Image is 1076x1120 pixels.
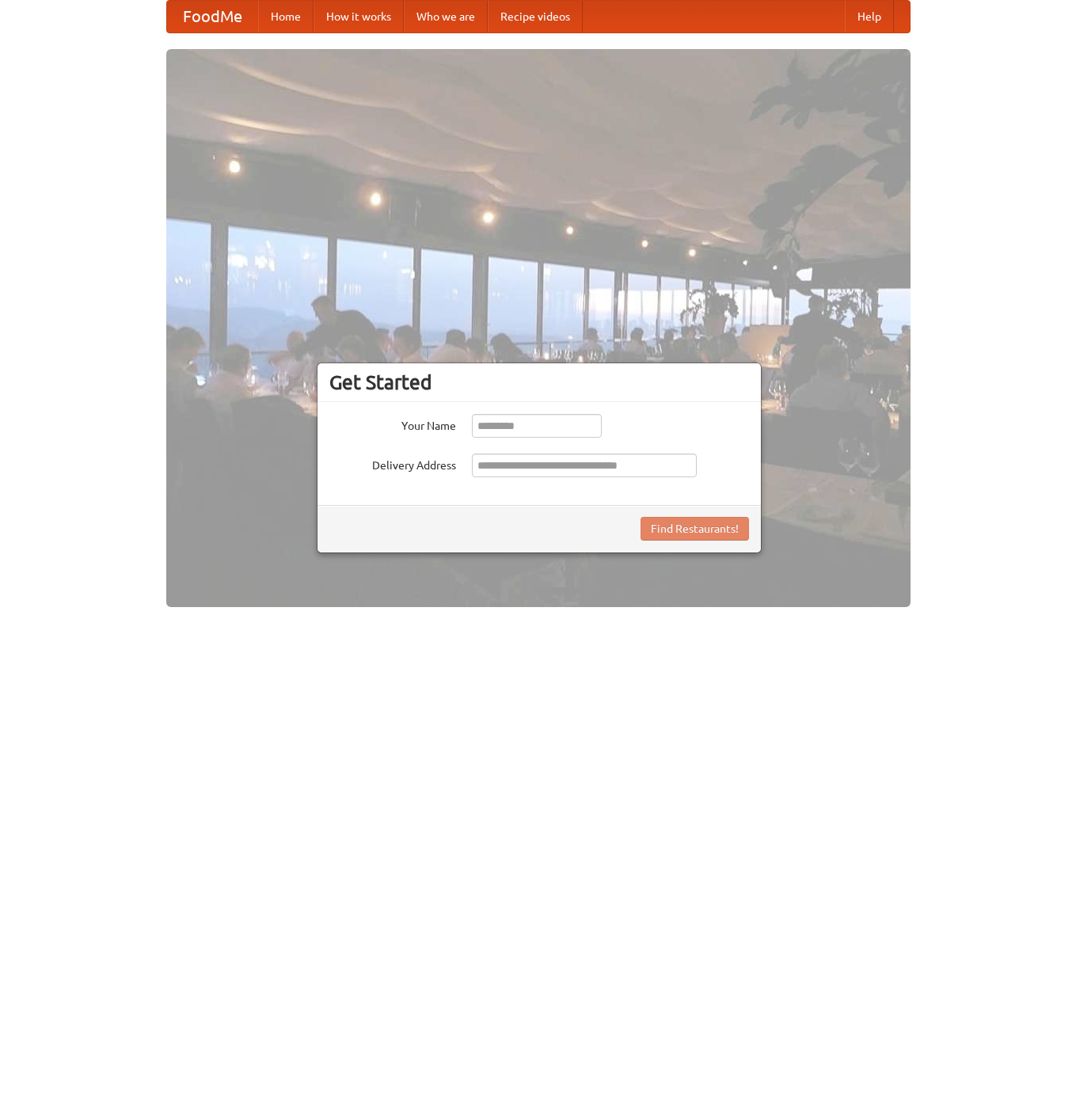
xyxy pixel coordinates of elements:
[329,454,456,473] label: Delivery Address
[258,1,314,32] a: Home
[167,1,258,32] a: FoodMe
[488,1,583,32] a: Recipe videos
[314,1,404,32] a: How it works
[329,414,456,434] label: Your Name
[845,1,894,32] a: Help
[404,1,488,32] a: Who we are
[329,370,749,394] h3: Get Started
[641,517,749,541] button: Find Restaurants!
